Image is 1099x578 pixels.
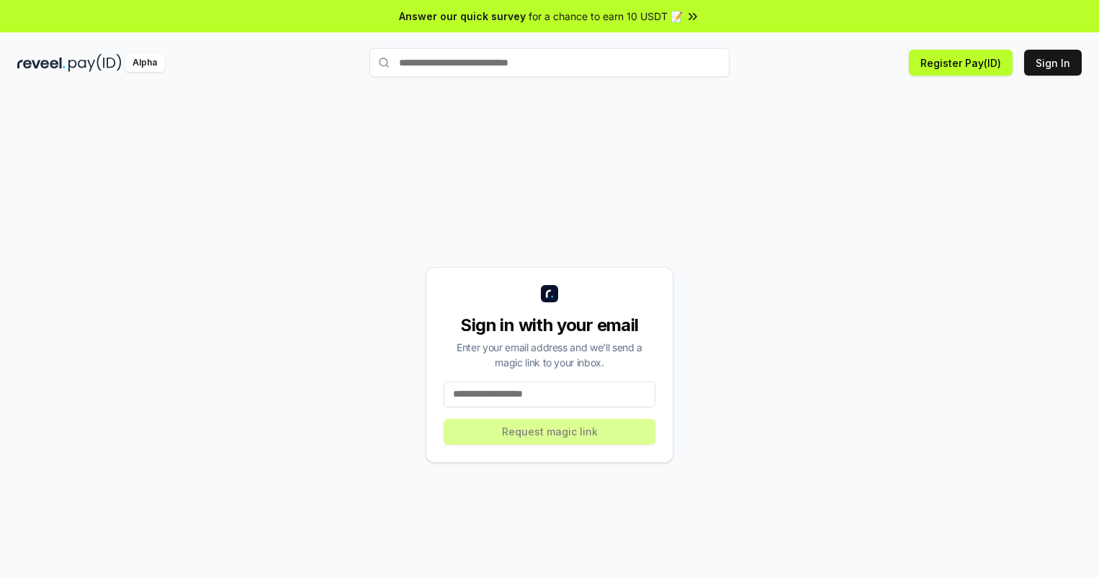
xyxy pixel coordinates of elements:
button: Sign In [1024,50,1082,76]
span: for a chance to earn 10 USDT 📝 [529,9,683,24]
img: reveel_dark [17,54,66,72]
div: Enter your email address and we’ll send a magic link to your inbox. [444,340,655,370]
div: Alpha [125,54,165,72]
img: pay_id [68,54,122,72]
div: Sign in with your email [444,314,655,337]
span: Answer our quick survey [399,9,526,24]
img: logo_small [541,285,558,302]
button: Register Pay(ID) [909,50,1013,76]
